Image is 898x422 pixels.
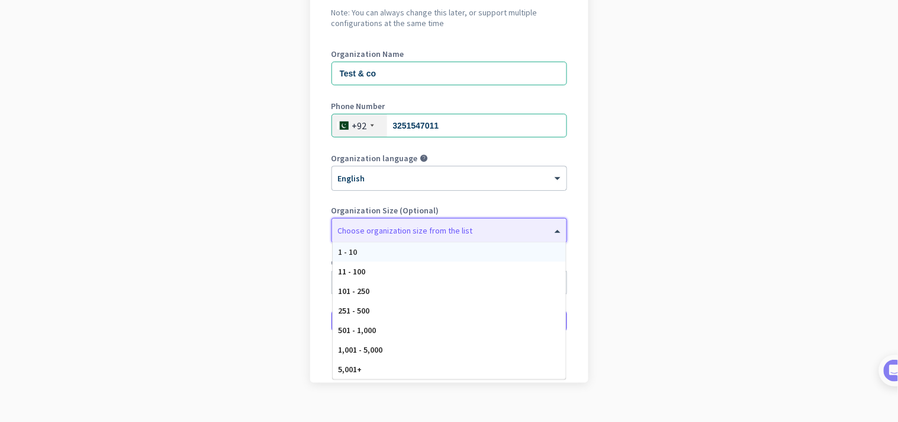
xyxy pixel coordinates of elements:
span: 1 - 10 [339,247,358,257]
label: Organization language [331,154,418,162]
span: 11 - 100 [339,266,366,277]
i: help [420,154,429,162]
label: Organization Name [331,50,567,58]
div: +92 [352,120,367,132]
span: 101 - 250 [339,286,370,296]
span: 5,001+ [339,364,362,375]
label: Phone Number [331,102,567,110]
input: 21 23456789 [331,114,567,138]
label: Organization Time Zone [331,258,567,267]
div: Options List [333,242,566,379]
div: Go back [331,353,567,362]
input: What is the name of your organization? [331,62,567,85]
label: Organization Size (Optional) [331,206,567,215]
button: Create Organization [331,311,567,332]
h2: Note: You can always change this later, or support multiple configurations at the same time [331,7,567,28]
span: 501 - 1,000 [339,325,376,335]
span: 1,001 - 5,000 [339,344,383,355]
span: 251 - 500 [339,305,370,316]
